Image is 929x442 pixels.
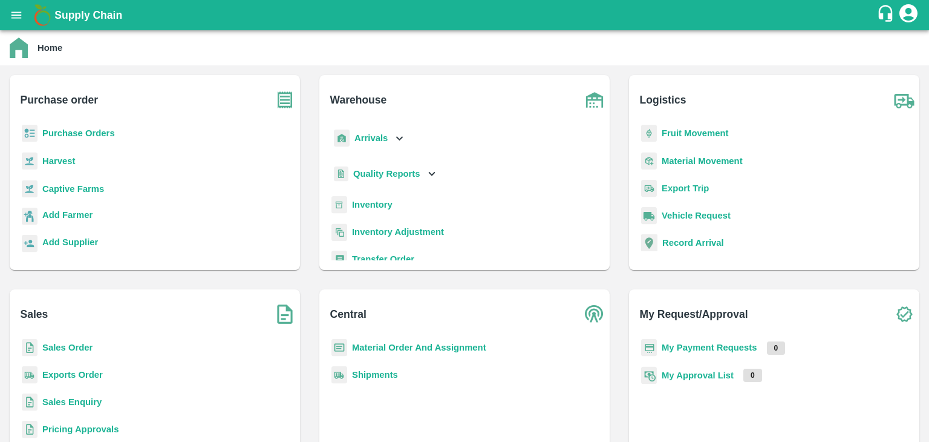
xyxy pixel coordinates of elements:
[767,341,786,355] p: 0
[22,180,37,198] img: harvest
[353,169,420,179] b: Quality Reports
[21,91,98,108] b: Purchase order
[22,235,37,252] img: supplier
[889,85,919,115] img: truck
[641,125,657,142] img: fruit
[889,299,919,329] img: check
[37,43,62,53] b: Home
[641,152,657,170] img: material
[640,91,686,108] b: Logistics
[42,237,98,247] b: Add Supplier
[42,343,93,352] a: Sales Order
[330,306,367,323] b: Central
[641,180,657,197] img: delivery
[352,227,444,237] a: Inventory Adjustment
[331,223,347,241] img: inventory
[876,4,898,26] div: customer-support
[352,254,414,264] a: Transfer Order
[662,183,709,193] a: Export Trip
[662,128,729,138] a: Fruit Movement
[21,306,48,323] b: Sales
[641,234,657,251] img: recordArrival
[662,343,757,352] a: My Payment Requests
[354,133,388,143] b: Arrivals
[330,91,387,108] b: Warehouse
[579,299,610,329] img: central
[30,3,54,27] img: logo
[42,184,104,194] a: Captive Farms
[42,128,115,138] a: Purchase Orders
[641,366,657,384] img: approval
[331,339,347,357] img: centralMaterial
[22,152,37,170] img: harvest
[331,196,347,214] img: whInventory
[662,371,734,380] a: My Approval List
[662,156,743,166] a: Material Movement
[743,369,762,382] p: 0
[352,370,398,380] a: Shipments
[352,343,486,352] a: Material Order And Assignment
[641,207,657,225] img: vehicle
[331,366,347,384] img: shipments
[22,394,37,411] img: sales
[334,167,348,182] img: qualityReport
[54,7,876,24] a: Supply Chain
[22,421,37,438] img: sales
[334,130,350,147] img: whArrival
[662,211,731,220] a: Vehicle Request
[331,251,347,268] img: whTransfer
[270,85,300,115] img: purchase
[10,38,28,58] img: home
[54,9,122,21] b: Supply Chain
[331,125,406,152] div: Arrivals
[2,1,30,29] button: open drawer
[22,208,37,225] img: farmer
[662,238,724,248] a: Record Arrival
[42,424,119,434] a: Pricing Approvals
[42,210,93,220] b: Add Farmer
[22,339,37,357] img: sales
[42,156,75,166] a: Harvest
[42,208,93,225] a: Add Farmer
[331,162,438,186] div: Quality Reports
[640,306,748,323] b: My Request/Approval
[42,236,98,252] a: Add Supplier
[270,299,300,329] img: soSales
[352,200,393,209] a: Inventory
[641,339,657,357] img: payment
[42,370,103,380] a: Exports Order
[42,397,102,407] a: Sales Enquiry
[22,125,37,142] img: reciept
[22,366,37,384] img: shipments
[579,85,610,115] img: warehouse
[898,2,919,28] div: account of current user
